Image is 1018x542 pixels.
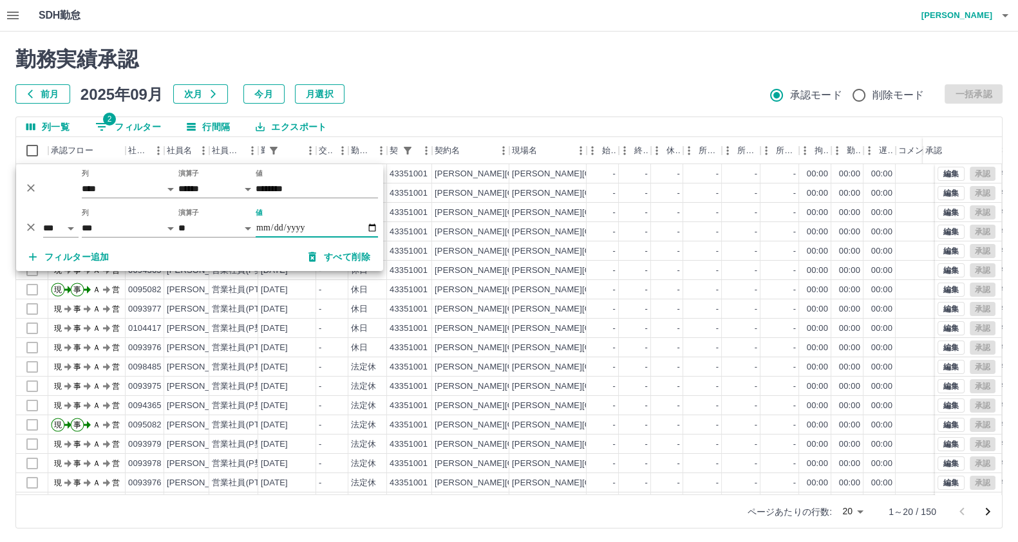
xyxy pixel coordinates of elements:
[167,303,237,315] div: [PERSON_NAME]
[925,137,942,164] div: 承認
[722,137,760,164] div: 所定終業
[48,137,126,164] div: 承認フロー
[807,245,828,257] div: 00:00
[319,284,321,296] div: -
[435,168,699,180] div: [PERSON_NAME][GEOGRAPHIC_DATA]（[GEOGRAPHIC_DATA]）
[103,113,116,126] span: 2
[645,322,648,335] div: -
[21,178,41,198] button: 削除
[716,284,719,296] div: -
[793,245,796,257] div: -
[793,322,796,335] div: -
[298,245,381,268] button: すべて削除
[209,137,258,164] div: 社員区分
[112,362,120,371] text: 営
[265,142,283,160] button: フィルター表示
[399,142,417,160] div: 1件のフィルターを適用中
[645,284,648,296] div: -
[261,380,288,393] div: [DATE]
[837,502,868,521] div: 20
[16,117,80,136] button: 列選択
[755,303,757,315] div: -
[755,207,757,219] div: -
[432,137,509,164] div: 契約名
[975,499,1001,525] button: 次のページへ
[677,342,680,354] div: -
[755,265,757,277] div: -
[793,380,796,393] div: -
[80,84,163,104] h5: 2025年09月
[793,361,796,373] div: -
[793,207,796,219] div: -
[790,88,842,103] span: 承認モード
[93,285,100,294] text: Ａ
[85,117,171,136] button: フィルター表示
[167,137,192,164] div: 社員名
[938,476,965,490] button: 編集
[93,362,100,371] text: Ａ
[839,361,860,373] div: 00:00
[839,380,860,393] div: 00:00
[645,303,648,315] div: -
[54,285,62,294] text: 現
[619,137,651,164] div: 終業
[261,361,288,373] div: [DATE]
[390,380,428,393] div: 43351001
[938,418,965,432] button: 編集
[54,343,62,352] text: 現
[737,137,758,164] div: 所定終業
[938,341,965,355] button: 編集
[938,321,965,335] button: 編集
[799,137,831,164] div: 拘束
[839,342,860,354] div: 00:00
[716,207,719,219] div: -
[755,168,757,180] div: -
[613,187,616,200] div: -
[212,303,279,315] div: 営業社員(PT契約)
[73,285,81,294] text: 事
[755,226,757,238] div: -
[587,137,619,164] div: 始業
[245,117,337,136] button: エクスポート
[938,225,965,239] button: 編集
[93,304,100,313] text: Ａ
[494,141,513,160] button: メニュー
[938,360,965,374] button: 編集
[677,226,680,238] div: -
[651,137,683,164] div: 休憩
[613,168,616,180] div: -
[677,265,680,277] div: -
[716,265,719,277] div: -
[512,284,747,296] div: [PERSON_NAME][GEOGRAPHIC_DATA]学校給食共同調理場
[938,379,965,393] button: 編集
[716,380,719,393] div: -
[351,303,368,315] div: 休日
[871,322,892,335] div: 00:00
[938,283,965,297] button: 編集
[351,284,368,296] div: 休日
[699,137,719,164] div: 所定開始
[776,137,796,164] div: 所定休憩
[178,169,199,178] label: 演算子
[82,208,89,218] label: 列
[677,207,680,219] div: -
[167,284,237,296] div: [PERSON_NAME]
[602,137,616,164] div: 始業
[435,303,699,315] div: [PERSON_NAME][GEOGRAPHIC_DATA]（[GEOGRAPHIC_DATA]）
[938,244,965,258] button: 編集
[167,380,237,393] div: [PERSON_NAME]
[839,322,860,335] div: 00:00
[807,187,828,200] div: 00:00
[879,137,893,164] div: 遅刻等
[938,263,965,277] button: 編集
[938,167,965,181] button: 編集
[871,361,892,373] div: 00:00
[435,226,699,238] div: [PERSON_NAME][GEOGRAPHIC_DATA]（[GEOGRAPHIC_DATA]）
[243,84,285,104] button: 今月
[372,141,391,160] button: メニュー
[613,380,616,393] div: -
[128,137,149,164] div: 社員番号
[793,168,796,180] div: -
[807,342,828,354] div: 00:00
[613,361,616,373] div: -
